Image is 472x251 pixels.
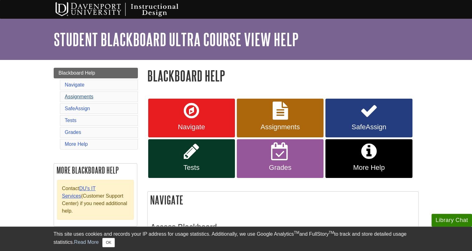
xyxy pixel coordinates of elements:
span: SafeAssign [330,123,407,131]
a: Navigate [148,99,235,137]
a: SafeAssign [325,99,412,137]
h2: More Blackboard Help [54,164,137,177]
h3: Access Blackboard [151,223,415,232]
div: Contact (Customer Support Center) if you need additional help. [57,180,134,220]
span: More Help [330,164,407,172]
div: This site uses cookies and records your IP address for usage statistics. Additionally, we use Goo... [54,230,419,247]
h1: Blackboard Help [147,68,419,84]
span: Tests [153,164,230,172]
a: More Help [325,139,412,178]
h2: Navigate [148,192,418,208]
span: Grades [241,164,319,172]
img: Davenport University Instructional Design [51,2,200,17]
a: More Help [65,141,88,147]
a: Read More [74,239,99,245]
span: Assignments [241,123,319,131]
a: Assignments [237,99,324,137]
button: Library Chat [431,214,472,227]
a: Tests [148,139,235,178]
button: Close [102,238,114,247]
a: Blackboard Help [54,68,138,78]
a: Grades [237,139,324,178]
a: Navigate [65,82,85,87]
a: Tests [65,118,76,123]
a: Student Blackboard Ultra Course View Help [54,30,299,49]
span: Blackboard Help [59,70,95,76]
sup: TM [329,230,334,235]
sup: TM [294,230,299,235]
a: Grades [65,130,81,135]
a: SafeAssign [65,106,90,111]
span: Navigate [153,123,230,131]
a: Assignments [65,94,94,99]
